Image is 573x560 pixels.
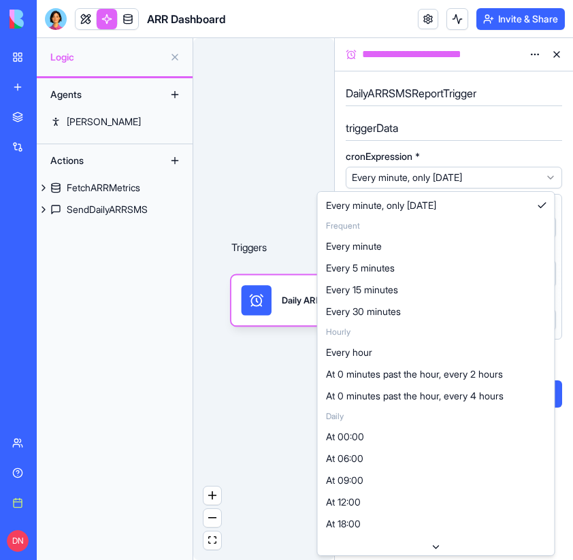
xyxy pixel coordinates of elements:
[203,487,221,505] button: zoom in
[326,389,504,403] span: At 0 minutes past the hour, every 4 hours
[326,240,382,253] span: Every minute
[326,474,363,487] span: At 09:00
[326,199,436,212] span: Every minute, only [DATE]
[203,509,221,527] button: zoom out
[321,216,552,235] div: Frequent
[326,305,401,318] span: Every 30 minutes
[231,240,267,261] p: Triggers
[282,294,382,306] div: Daily ARR SMS ReportTrigger
[321,323,552,342] div: Hourly
[326,283,398,297] span: Every 15 minutes
[326,367,503,381] span: At 0 minutes past the hour, every 2 hours
[321,535,552,554] div: Weekly
[326,430,364,444] span: At 00:00
[203,531,221,550] button: fit view
[326,452,363,465] span: At 06:00
[326,495,361,509] span: At 12:00
[326,346,372,359] span: Every hour
[326,261,395,275] span: Every 5 minutes
[321,407,552,426] div: Daily
[326,517,361,531] span: At 18:00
